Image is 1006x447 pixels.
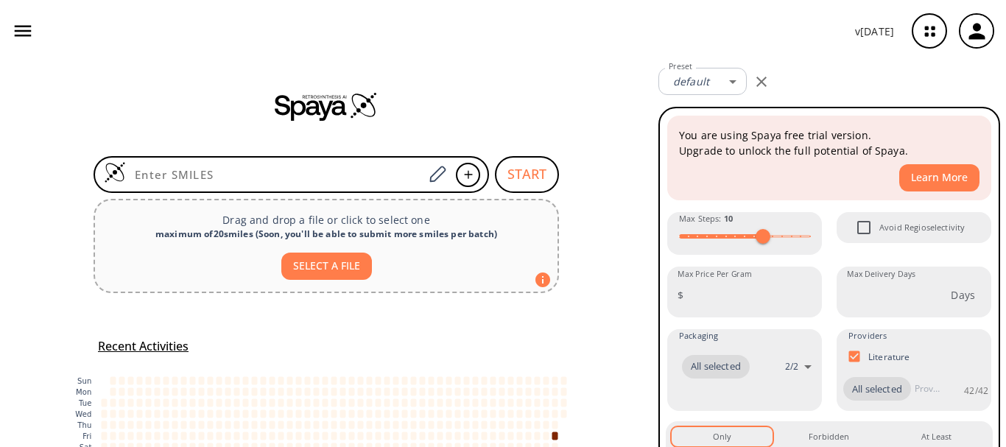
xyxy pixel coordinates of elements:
[847,269,915,280] label: Max Delivery Days
[126,167,423,182] input: Enter SMILES
[104,161,126,183] img: Logo Spaya
[77,421,91,429] text: Thu
[911,377,943,401] input: Provider name
[669,61,692,72] label: Preset
[673,74,709,88] em: default
[679,127,979,158] p: You are using Spaya free trial version. Upgrade to unlock the full potential of Spaya.
[495,156,559,193] button: START
[809,430,849,443] div: Forbidden
[921,430,952,443] div: At Least
[785,360,798,373] p: 2 / 2
[713,430,731,443] div: Only
[848,212,879,243] span: Avoid Regioselectivity
[964,384,988,397] p: 42 / 42
[899,164,979,191] button: Learn More
[868,351,910,363] p: Literature
[855,24,894,39] p: v [DATE]
[778,427,879,446] button: Forbidden
[679,329,718,342] span: Packaging
[724,213,733,224] strong: 10
[682,359,750,374] span: All selected
[98,339,189,354] h5: Recent Activities
[92,334,194,359] button: Recent Activities
[886,427,987,446] button: At Least
[107,212,546,228] p: Drag and drop a file or click to select one
[848,329,887,342] span: Providers
[951,287,975,303] p: Days
[78,399,92,407] text: Tue
[75,410,91,418] text: Wed
[843,382,911,397] span: All selected
[678,287,683,303] p: $
[672,427,773,446] button: Only
[76,388,92,396] text: Mon
[77,377,91,385] text: Sun
[678,269,752,280] label: Max Price Per Gram
[281,253,372,280] button: SELECT A FILE
[275,91,378,121] img: Spaya logo
[679,212,733,225] span: Max Steps :
[107,228,546,241] div: maximum of 20 smiles ( Soon, you'll be able to submit more smiles per batch )
[879,221,965,234] span: Avoid Regioselectivity
[82,432,91,440] text: Fri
